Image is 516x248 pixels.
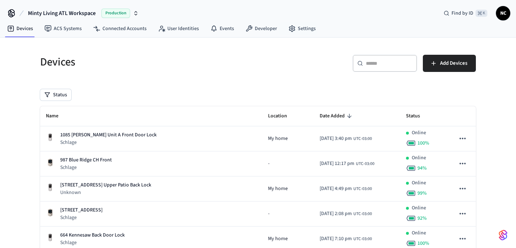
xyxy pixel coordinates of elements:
[268,160,269,167] span: -
[46,111,68,122] span: Name
[28,9,96,18] span: Minty Living ATL Workspace
[412,129,426,137] p: Online
[417,215,427,222] span: 92 %
[320,185,352,193] span: [DATE] 4:49 pm
[60,232,125,239] p: 664 Kennesaw Back Door Lock
[268,210,269,218] span: -
[240,22,283,35] a: Developer
[320,111,354,122] span: Date Added
[87,22,152,35] a: Connected Accounts
[476,10,487,17] span: ⌘ K
[268,235,288,243] span: My home
[320,210,352,218] span: [DATE] 2:08 pm
[60,214,102,221] p: Schlage
[438,7,493,20] div: Find by ID⌘ K
[268,111,296,122] span: Location
[320,135,352,142] span: [DATE] 3:40 pm
[440,59,467,68] span: Add Devices
[353,236,372,242] span: UTC-03:00
[60,164,112,171] p: Schlage
[496,6,510,20] button: NC
[283,22,321,35] a: Settings
[412,229,426,237] p: Online
[417,190,427,197] span: 99 %
[60,206,102,214] p: [STREET_ADDRESS]
[46,158,54,167] img: Schlage Sense Smart Deadbolt with Camelot Trim, Front
[46,233,54,242] img: Yale Assure Touchscreen Wifi Smart Lock, Satin Nickel, Front
[46,183,54,192] img: Yale Assure Touchscreen Wifi Smart Lock, Satin Nickel, Front
[423,55,476,72] button: Add Devices
[320,160,354,167] span: [DATE] 12:17 pm
[451,10,473,17] span: Find by ID
[320,210,372,218] div: America/Bahia
[39,22,87,35] a: ACS Systems
[60,131,157,139] p: 1085 [PERSON_NAME] Unit A Front Door Lock
[60,189,151,196] p: Unknown
[60,239,125,246] p: Schlage
[353,186,372,192] span: UTC-03:00
[417,240,429,247] span: 100 %
[40,89,71,101] button: Status
[320,235,372,243] div: America/Bahia
[353,136,372,142] span: UTC-03:00
[412,154,426,162] p: Online
[60,156,112,164] p: 987 Blue Ridge CH Front
[356,161,374,167] span: UTC-03:00
[268,185,288,193] span: My home
[268,135,288,142] span: My home
[60,181,151,189] p: [STREET_ADDRESS] Upper Patio Back Lock
[101,9,130,18] span: Production
[417,165,427,172] span: 94 %
[320,235,352,243] span: [DATE] 7:10 pm
[46,208,54,217] img: Schlage Sense Smart Deadbolt with Camelot Trim, Front
[353,211,372,217] span: UTC-03:00
[497,7,510,20] span: NC
[320,135,372,142] div: America/Bahia
[412,204,426,212] p: Online
[152,22,205,35] a: User Identities
[60,139,157,146] p: Schlage
[499,229,507,241] img: SeamLogoGradient.69752ec5.svg
[412,179,426,187] p: Online
[46,133,54,142] img: Yale Assure Touchscreen Wifi Smart Lock, Satin Nickel, Front
[406,111,429,122] span: Status
[1,22,39,35] a: Devices
[417,140,429,147] span: 100 %
[320,160,374,167] div: America/Bahia
[205,22,240,35] a: Events
[320,185,372,193] div: America/Bahia
[40,55,254,69] h5: Devices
